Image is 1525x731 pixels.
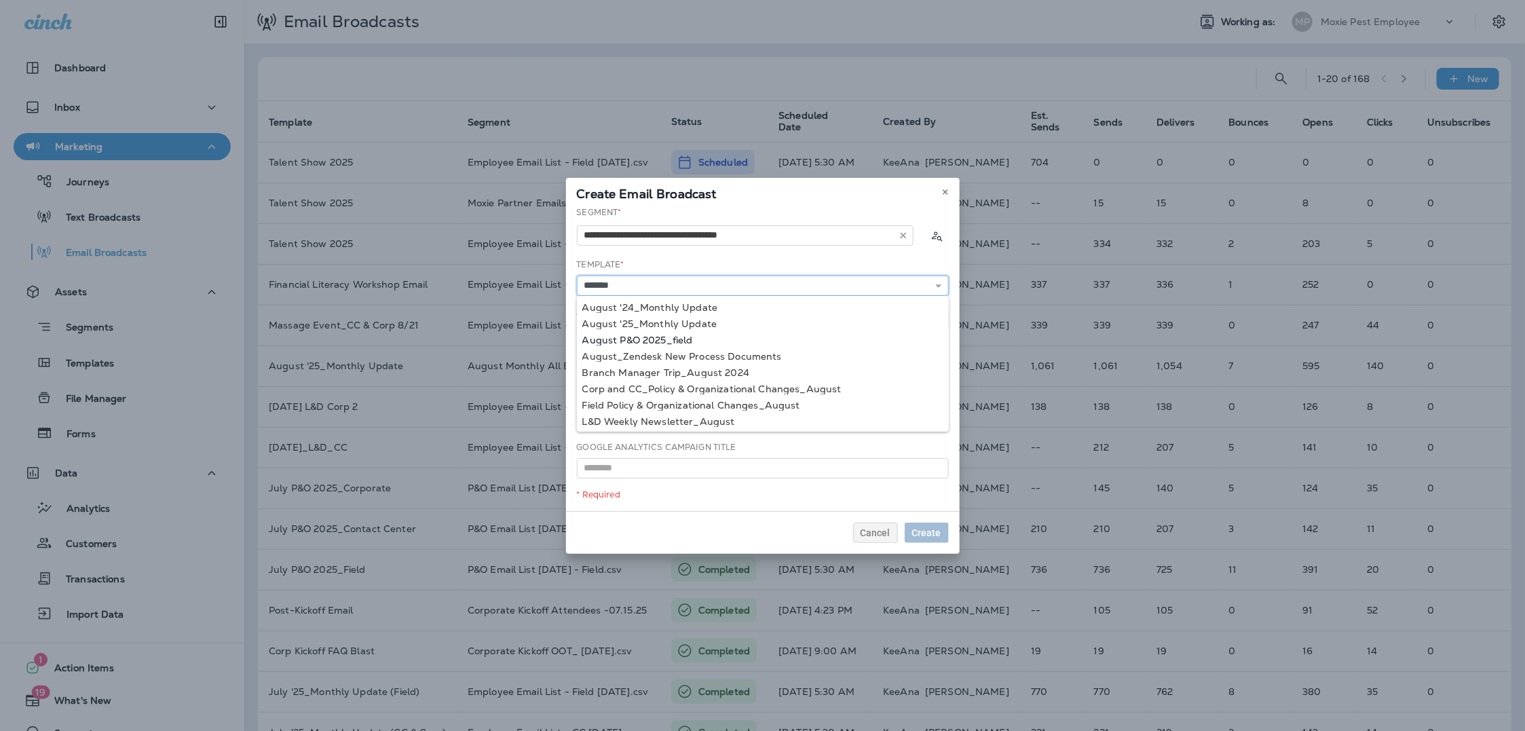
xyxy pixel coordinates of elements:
[577,442,736,453] label: Google Analytics Campaign Title
[582,302,943,313] div: August '24_Monthly Update
[566,178,960,206] div: Create Email Broadcast
[582,335,943,345] div: August P&O 2025_field
[861,528,890,538] span: Cancel
[582,400,943,411] div: Field Policy & Organizational Changes_August
[582,383,943,394] div: Corp and CC_Policy & Organizational Changes_August
[853,523,898,543] button: Cancel
[582,416,943,427] div: L&D Weekly Newsletter_August
[905,523,949,543] button: Create
[924,223,949,248] button: Calculate the estimated number of emails to be sent based on selected segment. (This could take a...
[582,318,943,329] div: August '25_Monthly Update
[577,489,949,500] div: * Required
[577,207,622,218] label: Segment
[912,528,941,538] span: Create
[582,367,943,378] div: Branch Manager Trip_August 2024
[577,259,624,270] label: Template
[582,351,943,362] div: August_Zendesk New Process Documents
